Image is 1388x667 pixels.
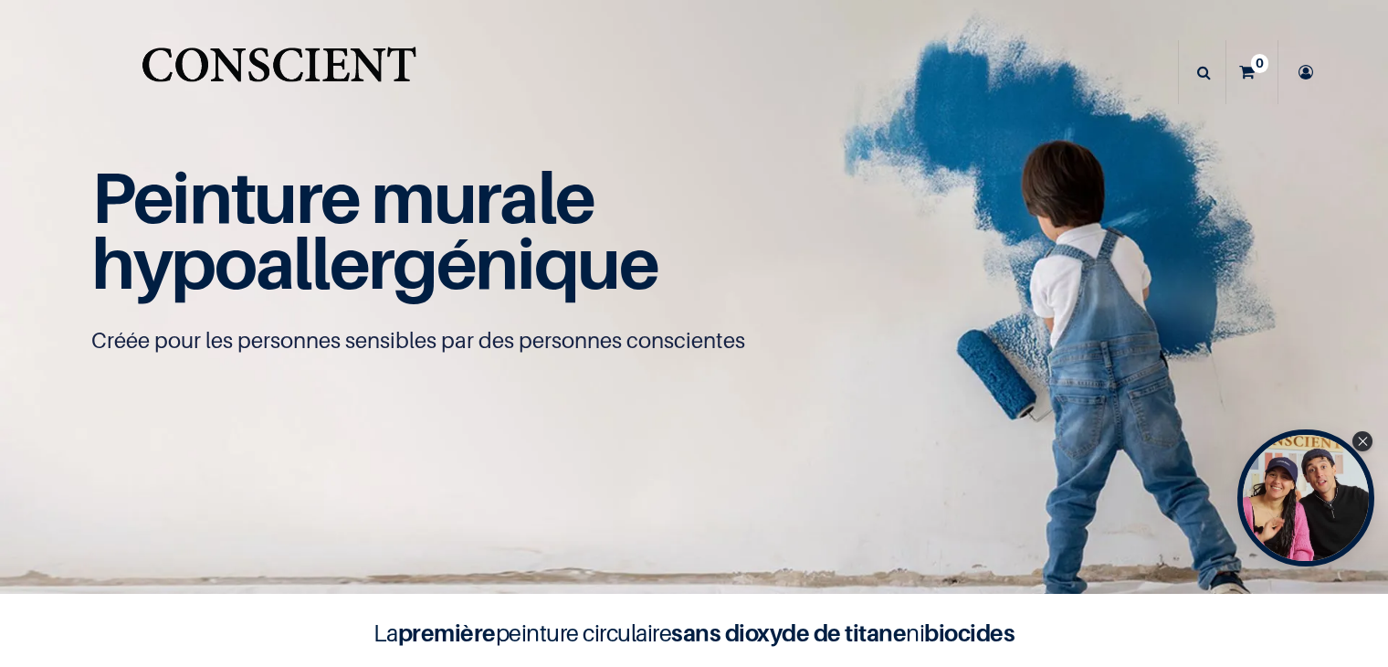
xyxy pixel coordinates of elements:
[1237,429,1374,566] div: Tolstoy bubble widget
[398,619,496,647] b: première
[1352,431,1372,451] div: Close Tolstoy widget
[138,37,420,109] a: Logo of Conscient
[329,616,1059,651] h4: La peinture circulaire ni
[1226,40,1278,104] a: 0
[1237,429,1374,566] div: Open Tolstoy widget
[671,619,906,647] b: sans dioxyde de titane
[924,619,1015,647] b: biocides
[1237,429,1374,566] div: Open Tolstoy
[91,220,658,305] span: hypoallergénique
[138,37,420,109] img: Conscient
[1251,54,1268,72] sup: 0
[91,154,594,239] span: Peinture murale
[91,326,1297,355] p: Créée pour les personnes sensibles par des personnes conscientes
